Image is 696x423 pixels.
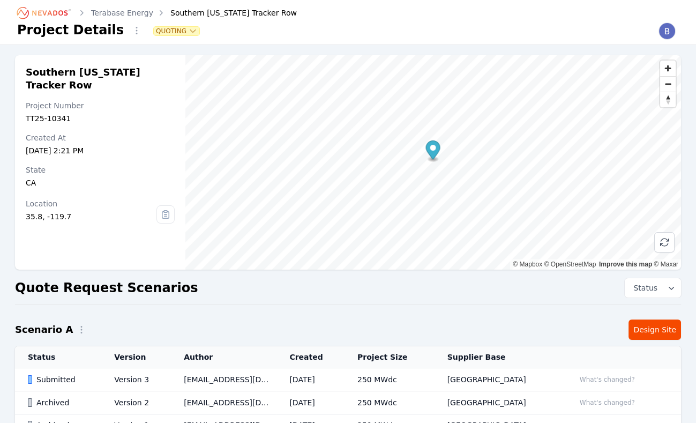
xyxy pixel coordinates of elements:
[513,261,542,268] a: Mapbox
[435,346,562,368] th: Supplier Base
[654,261,678,268] a: Maxar
[345,346,435,368] th: Project Size
[155,8,297,18] div: Southern [US_STATE] Tracker Row
[28,374,96,385] div: Submitted
[101,346,171,368] th: Version
[276,391,345,414] td: [DATE]
[26,198,156,209] div: Location
[15,322,73,337] h2: Scenario A
[345,368,435,391] td: 250 MWdc
[26,113,175,124] div: TT25-10341
[26,100,175,111] div: Project Number
[660,77,676,92] span: Zoom out
[599,261,652,268] a: Improve this map
[575,374,640,385] button: What's changed?
[276,368,345,391] td: [DATE]
[26,211,156,222] div: 35.8, -119.7
[171,368,276,391] td: [EMAIL_ADDRESS][DOMAIN_NAME]
[26,66,175,92] h2: Southern [US_STATE] Tracker Row
[544,261,596,268] a: OpenStreetMap
[26,165,175,175] div: State
[435,391,562,414] td: [GEOGRAPHIC_DATA]
[15,391,681,414] tr: ArchivedVersion 2[EMAIL_ADDRESS][DOMAIN_NAME][DATE]250 MWdc[GEOGRAPHIC_DATA]What's changed?
[15,346,101,368] th: Status
[575,397,640,409] button: What's changed?
[185,55,680,270] canvas: Map
[17,21,124,39] h1: Project Details
[658,23,676,40] img: Brittanie Jackson
[101,368,171,391] td: Version 3
[26,132,175,143] div: Created At
[660,61,676,76] button: Zoom in
[26,145,175,156] div: [DATE] 2:21 PM
[276,346,345,368] th: Created
[426,140,440,162] div: Map marker
[660,76,676,92] button: Zoom out
[628,320,681,340] a: Design Site
[435,368,562,391] td: [GEOGRAPHIC_DATA]
[154,27,199,35] button: Quoting
[625,278,681,298] button: Status
[101,391,171,414] td: Version 2
[345,391,435,414] td: 250 MWdc
[629,283,657,293] span: Status
[91,8,153,18] a: Terabase Energy
[28,397,96,408] div: Archived
[15,279,198,296] h2: Quote Request Scenarios
[171,346,276,368] th: Author
[171,391,276,414] td: [EMAIL_ADDRESS][DOMAIN_NAME]
[660,92,676,107] button: Reset bearing to north
[17,4,297,21] nav: Breadcrumb
[15,368,681,391] tr: SubmittedVersion 3[EMAIL_ADDRESS][DOMAIN_NAME][DATE]250 MWdc[GEOGRAPHIC_DATA]What's changed?
[26,177,175,188] div: CA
